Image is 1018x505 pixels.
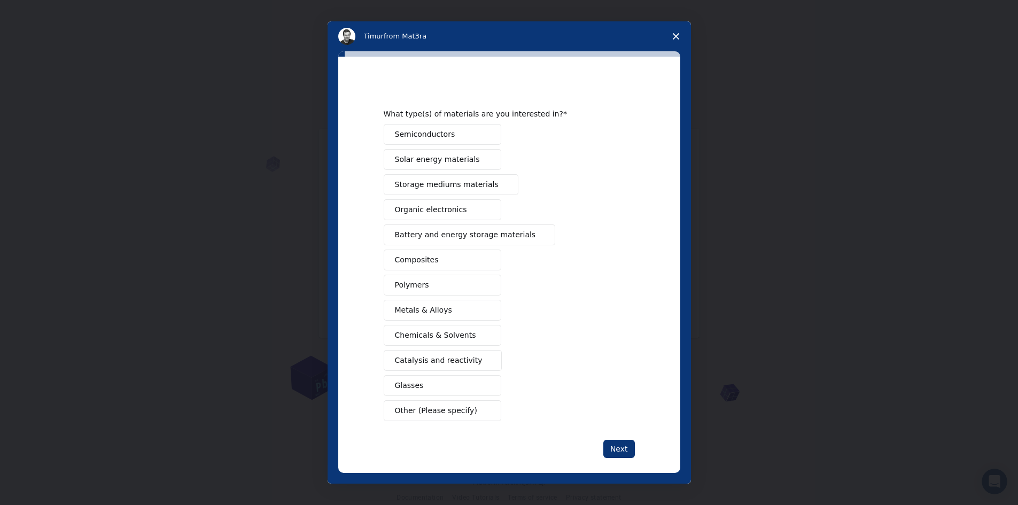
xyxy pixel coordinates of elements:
[395,204,467,215] span: Organic electronics
[384,174,518,195] button: Storage mediums materials
[661,21,691,51] span: Close survey
[395,279,429,291] span: Polymers
[338,28,355,45] img: Profile image for Timur
[384,250,501,270] button: Composites
[384,350,502,371] button: Catalysis and reactivity
[395,330,476,341] span: Chemicals & Solvents
[384,300,501,321] button: Metals & Alloys
[364,32,384,40] span: Timur
[395,355,483,366] span: Catalysis and reactivity
[395,229,536,240] span: Battery and energy storage materials
[395,380,424,391] span: Glasses
[384,400,501,421] button: Other (Please specify)
[384,149,501,170] button: Solar energy materials
[384,325,501,346] button: Chemicals & Solvents
[384,275,501,296] button: Polymers
[603,440,635,458] button: Next
[395,179,499,190] span: Storage mediums materials
[395,305,452,316] span: Metals & Alloys
[395,405,477,416] span: Other (Please specify)
[384,375,501,396] button: Glasses
[395,129,455,140] span: Semiconductors
[384,224,556,245] button: Battery and energy storage materials
[384,109,619,119] div: What type(s) of materials are you interested in?
[384,124,501,145] button: Semiconductors
[20,7,59,17] span: Podrška
[384,32,426,40] span: from Mat3ra
[384,199,501,220] button: Organic electronics
[395,154,480,165] span: Solar energy materials
[395,254,439,266] span: Composites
